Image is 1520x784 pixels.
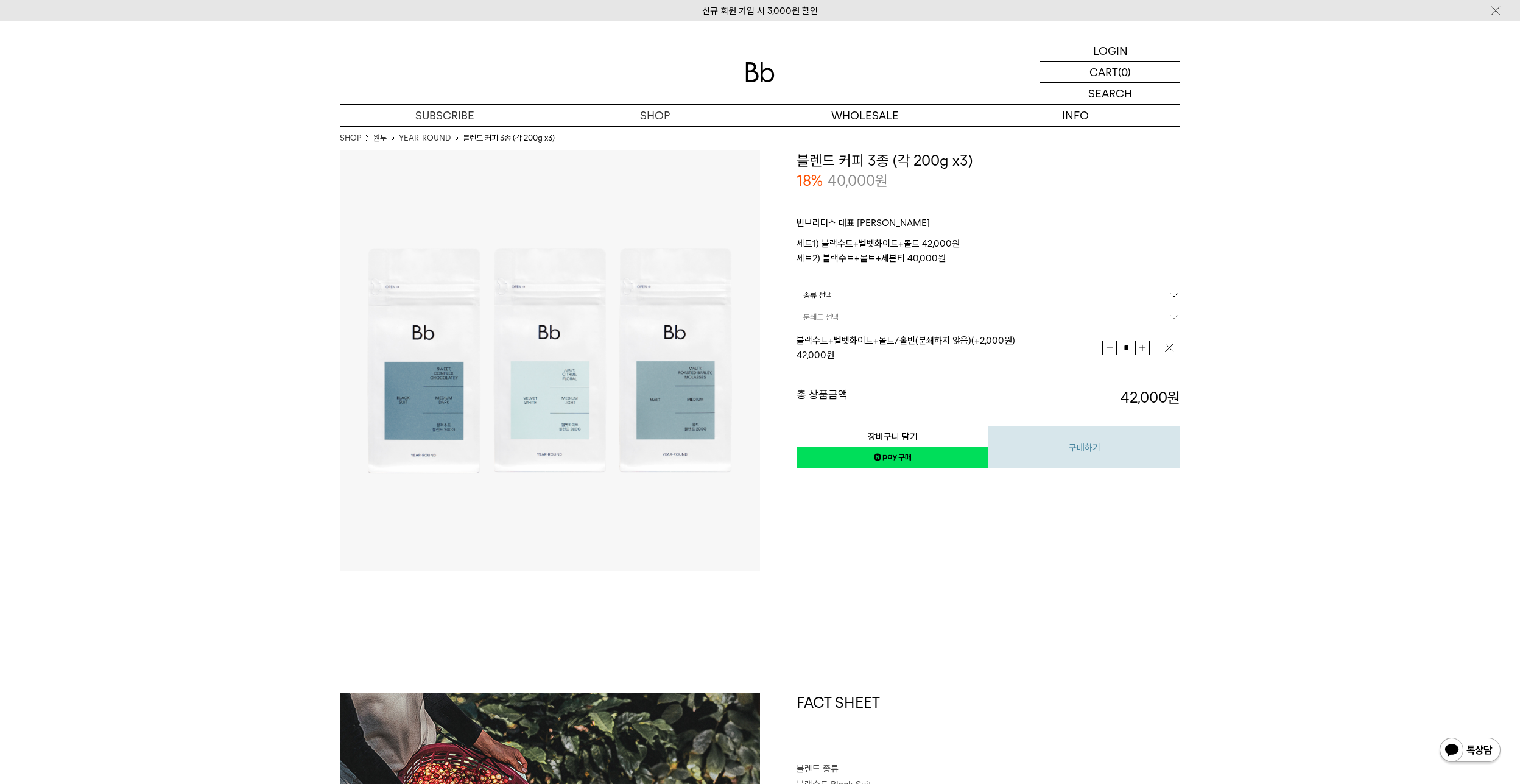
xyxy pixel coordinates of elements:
a: 신규 회원 가입 시 3,000원 할인 [702,5,818,16]
div: 원 [797,348,1102,362]
button: 구매하기 [988,426,1180,468]
li: 블렌드 커피 3종 (각 200g x3) [463,132,555,144]
img: 카카오톡 채널 1:1 채팅 버튼 [1438,736,1502,766]
a: SHOP [550,105,760,126]
dt: 총 상품금액 [797,387,988,408]
img: 삭제 [1163,342,1175,354]
button: 증가 [1135,341,1150,355]
span: = 분쇄도 선택 = [797,306,845,328]
p: 세트1) 블랙수트+벨벳화이트+몰트 42,000원 세트2) 블랙수트+몰트+세븐티 40,000원 [797,236,1180,266]
p: 40,000 [828,171,888,191]
a: 새창 [797,447,988,468]
button: 감소 [1102,341,1117,355]
p: WHOLESALE [760,105,970,126]
p: 빈브라더스 대표 [PERSON_NAME] [797,216,1180,236]
span: = 종류 선택 = [797,284,839,306]
b: 원 [1167,389,1180,406]
strong: 42,000 [1121,389,1180,406]
a: CART (0) [1040,62,1180,83]
span: 블랙수트+벨벳화이트+몰트/홀빈(분쇄하지 않음) (+2,000원) [797,335,1015,346]
a: SUBSCRIBE [340,105,550,126]
p: LOGIN [1093,40,1128,61]
p: SEARCH [1088,83,1132,104]
h1: FACT SHEET [797,693,1180,762]
span: 원 [875,172,888,189]
strong: 42,000 [797,350,826,361]
img: 로고 [745,62,775,82]
a: SHOP [340,132,361,144]
p: CART [1089,62,1118,82]
button: 장바구니 담기 [797,426,988,447]
img: 블렌드 커피 3종 (각 200g x3) [340,150,760,571]
p: INFO [970,105,1180,126]
a: 원두 [373,132,387,144]
a: YEAR-ROUND [399,132,451,144]
p: (0) [1118,62,1131,82]
p: 18% [797,171,823,191]
a: LOGIN [1040,40,1180,62]
h3: 블렌드 커피 3종 (각 200g x3) [797,150,1180,171]
span: 블렌드 종류 [797,763,839,774]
